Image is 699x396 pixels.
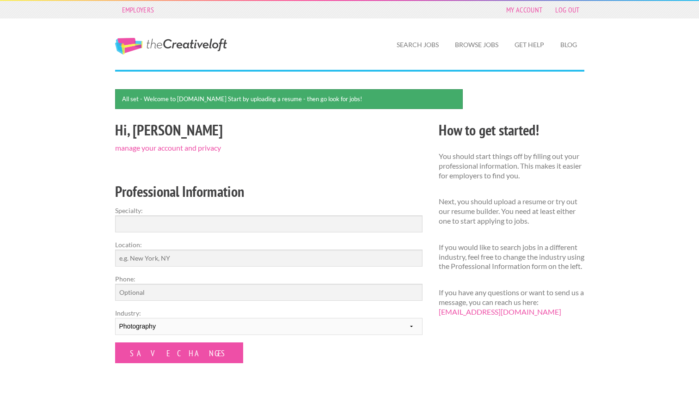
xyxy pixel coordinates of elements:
[553,34,584,55] a: Blog
[448,34,506,55] a: Browse Jobs
[115,308,423,318] label: Industry:
[115,38,227,55] a: The Creative Loft
[502,3,547,16] a: My Account
[115,120,423,140] h2: Hi, [PERSON_NAME]
[439,307,561,316] a: [EMAIL_ADDRESS][DOMAIN_NAME]
[507,34,552,55] a: Get Help
[115,206,423,215] label: Specialty:
[115,89,463,109] div: All set - Welcome to [DOMAIN_NAME] Start by uploading a resume - then go look for jobs!
[439,120,584,140] h2: How to get started!
[115,181,423,202] h2: Professional Information
[551,3,584,16] a: Log Out
[439,197,584,225] p: Next, you should upload a resume or try out our resume builder. You need at least either one to s...
[115,143,221,152] a: manage your account and privacy
[117,3,159,16] a: Employers
[115,284,423,301] input: Optional
[439,243,584,271] p: If you would like to search jobs in a different industry, feel free to change the industry using ...
[115,240,423,250] label: Location:
[439,152,584,180] p: You should start things off by filling out your professional information. This makes it easier fo...
[115,342,243,363] input: Save Changes
[389,34,446,55] a: Search Jobs
[439,288,584,317] p: If you have any questions or want to send us a message, you can reach us here:
[115,274,423,284] label: Phone:
[115,250,423,267] input: e.g. New York, NY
